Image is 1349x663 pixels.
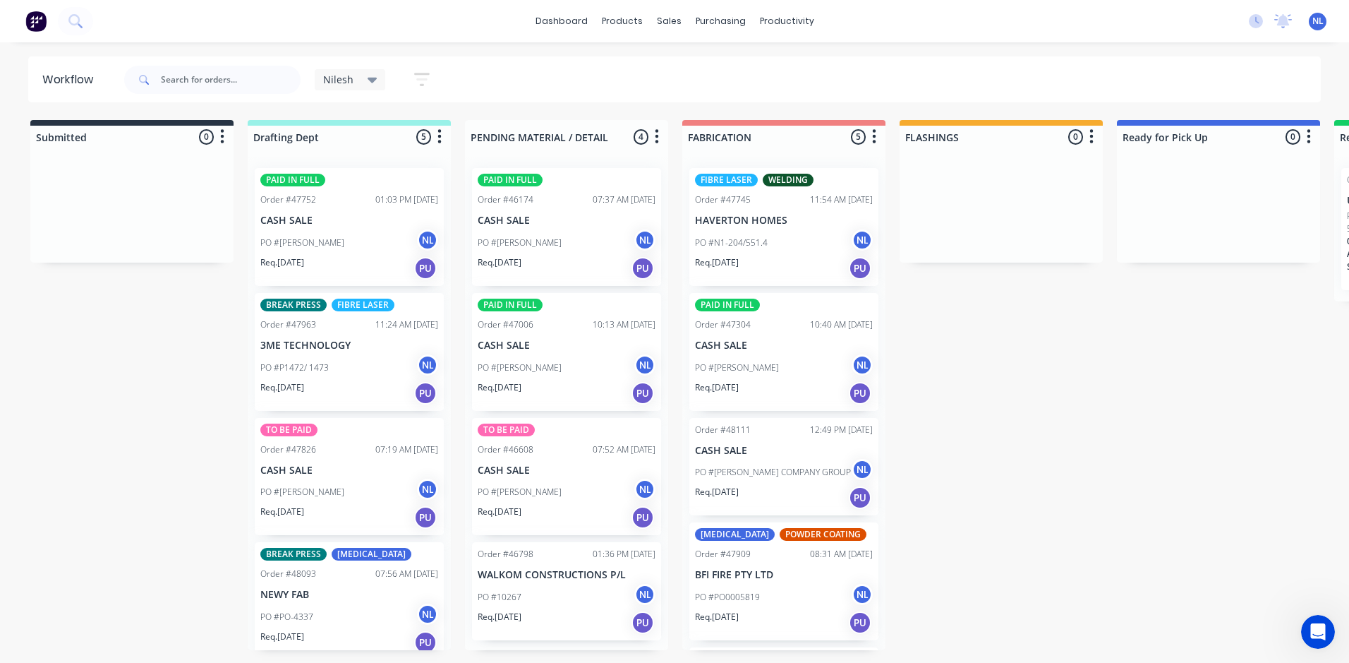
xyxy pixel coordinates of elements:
div: purchasing [689,11,753,32]
p: Req. [DATE] [695,486,739,498]
p: CASH SALE [260,465,438,477]
div: Order #48093 [260,568,316,580]
div: NL [417,604,438,625]
div: 07:52 AM [DATE] [593,443,655,456]
p: Req. [DATE] [260,381,304,394]
div: 07:37 AM [DATE] [593,193,655,206]
div: 07:56 AM [DATE] [375,568,438,580]
p: PO #[PERSON_NAME] [478,486,562,498]
div: PU [849,257,871,280]
p: Req. [DATE] [478,611,521,623]
div: NL [417,354,438,376]
div: FIBRE LASERWELDINGOrder #4774511:54 AM [DATE]HAVERTON HOMESPO #N1-204/551.4NLReq.[DATE]PU [689,168,878,286]
div: PAID IN FULL [260,174,325,186]
div: PU [414,506,437,529]
p: PO #PO-4337 [260,611,313,623]
div: 01:36 PM [DATE] [593,548,655,561]
div: PU [849,382,871,405]
div: TO BE PAIDOrder #4782607:19 AM [DATE]CASH SALEPO #[PERSON_NAME]NLReq.[DATE]PU [255,418,444,536]
div: PAID IN FULLOrder #4617407:37 AM [DATE]CASH SALEPO #[PERSON_NAME]NLReq.[DATE]PU [472,168,661,286]
p: Req. [DATE] [260,631,304,643]
div: Order #4679801:36 PM [DATE]WALKOM CONSTRUCTIONS P/LPO #10267NLReq.[DATE]PU [472,542,661,640]
div: FIBRE LASER [332,299,394,311]
div: Order #46174 [478,193,533,206]
div: PU [414,631,437,654]
p: PO #[PERSON_NAME] [695,362,779,374]
iframe: Intercom live chat [1301,615,1335,649]
div: PAID IN FULL [478,299,543,311]
p: PO #[PERSON_NAME] [260,237,344,249]
p: PO #[PERSON_NAME] [478,362,562,374]
p: Req. [DATE] [478,256,521,269]
p: NEWY FAB [260,589,438,601]
div: POWDER COATING [780,528,866,541]
p: CASH SALE [260,215,438,227]
div: PU [631,506,654,529]
div: NL [634,229,655,251]
p: HAVERTON HOMES [695,215,873,227]
div: PAID IN FULLOrder #4775201:03 PM [DATE]CASH SALEPO #[PERSON_NAME]NLReq.[DATE]PU [255,168,444,286]
p: Req. [DATE] [478,506,521,518]
div: PAID IN FULLOrder #4700610:13 AM [DATE]CASH SALEPO #[PERSON_NAME]NLReq.[DATE]PU [472,293,661,411]
p: Req. [DATE] [478,381,521,394]
p: PO #[PERSON_NAME] [260,486,344,498]
div: PAID IN FULLOrder #4730410:40 AM [DATE]CASH SALEPO #[PERSON_NAME]NLReq.[DATE]PU [689,293,878,411]
div: NL [417,229,438,251]
div: sales [650,11,689,32]
div: Order #47745 [695,193,751,206]
p: PO #10267 [478,591,521,604]
div: 01:03 PM [DATE] [375,193,438,206]
div: WELDING [763,174,813,186]
div: BREAK PRESS [260,299,327,311]
div: Workflow [42,71,100,88]
div: NL [852,459,873,480]
div: Order #47752 [260,193,316,206]
div: productivity [753,11,821,32]
div: Order #46608 [478,443,533,456]
a: dashboard [528,11,595,32]
div: 10:40 AM [DATE] [810,318,873,331]
div: 08:31 AM [DATE] [810,548,873,561]
p: PO #P1472/ 1473 [260,362,329,374]
div: NL [417,479,438,500]
p: Req. [DATE] [260,506,304,518]
p: Req. [DATE] [695,611,739,623]
div: [MEDICAL_DATA] [695,528,775,541]
p: CASH SALE [695,445,873,457]
span: NL [1312,15,1324,28]
div: [MEDICAL_DATA] [332,548,411,561]
div: Order #47304 [695,318,751,331]
div: 11:54 AM [DATE] [810,193,873,206]
div: TO BE PAID [260,424,317,436]
div: NL [634,354,655,376]
div: PU [849,611,871,634]
div: Order #4811112:49 PM [DATE]CASH SALEPO #[PERSON_NAME] COMPANY GROUPNLReq.[DATE]PU [689,418,878,516]
p: Req. [DATE] [695,381,739,394]
div: PAID IN FULL [695,299,760,311]
div: 10:13 AM [DATE] [593,318,655,331]
p: BFI FIRE PTY LTD [695,569,873,581]
div: NL [852,354,873,376]
span: Nilesh [323,72,353,87]
p: CASH SALE [695,340,873,352]
div: PAID IN FULL [478,174,543,186]
div: Order #48111 [695,424,751,436]
p: CASH SALE [478,215,655,227]
div: NL [634,479,655,500]
div: 11:24 AM [DATE] [375,318,438,331]
div: NL [634,584,655,605]
div: PU [631,257,654,280]
div: BREAK PRESS[MEDICAL_DATA]Order #4809307:56 AM [DATE]NEWY FABPO #PO-4337NLReq.[DATE]PU [255,542,444,660]
div: 07:19 AM [DATE] [375,443,438,456]
div: FIBRE LASER [695,174,758,186]
input: Search for orders... [161,66,301,94]
div: 12:49 PM [DATE] [810,424,873,436]
p: CASH SALE [478,465,655,477]
div: BREAK PRESS [260,548,327,561]
p: WALKOM CONSTRUCTIONS P/L [478,569,655,581]
div: TO BE PAID [478,424,535,436]
p: PO #[PERSON_NAME] COMPANY GROUP [695,466,851,479]
img: Factory [25,11,47,32]
div: PU [414,382,437,405]
p: PO #[PERSON_NAME] [478,237,562,249]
